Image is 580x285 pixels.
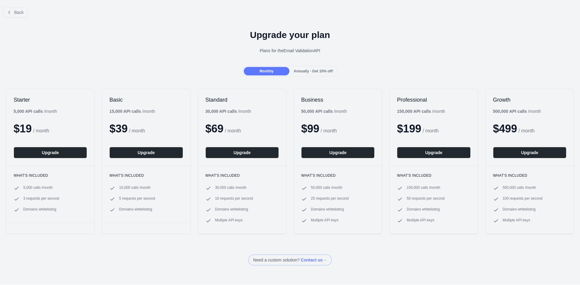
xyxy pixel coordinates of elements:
[397,108,445,114] div: / month
[205,108,251,114] div: / month
[397,122,421,135] span: $ 199
[397,96,470,103] h2: Professional
[301,108,347,114] div: / month
[301,122,319,135] span: $ 99
[397,109,431,114] b: 150,000 API calls
[301,96,375,103] h2: Business
[205,109,237,114] b: 30,000 API calls
[205,96,279,103] h2: Standard
[301,109,333,114] b: 50,000 API calls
